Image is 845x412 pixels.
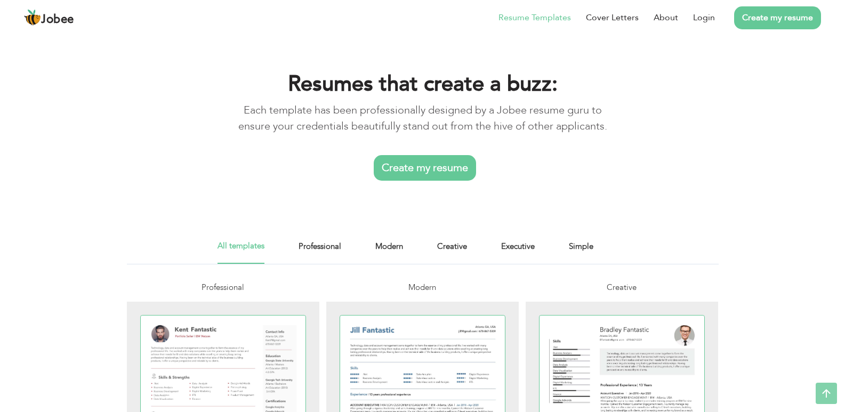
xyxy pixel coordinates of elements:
a: Resume Templates [498,11,571,24]
h1: Resumes that create a buzz: [237,70,608,98]
img: jobee.io [24,9,41,26]
a: Create my resume [734,6,821,29]
span: Professional [202,282,244,293]
a: Simple [569,240,593,264]
a: Professional [299,240,341,264]
a: Cover Letters [586,11,639,24]
span: Creative [607,282,637,293]
a: Creative [437,240,467,264]
span: Jobee [41,14,74,26]
a: Login [693,11,715,24]
a: Modern [375,240,403,264]
a: Executive [501,240,535,264]
p: Each template has been professionally designed by a Jobee resume guru to ensure your credentials ... [237,102,608,134]
a: All templates [218,240,264,264]
a: Create my resume [374,155,476,181]
a: Jobee [24,9,74,26]
span: Modern [408,282,436,293]
a: About [654,11,678,24]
